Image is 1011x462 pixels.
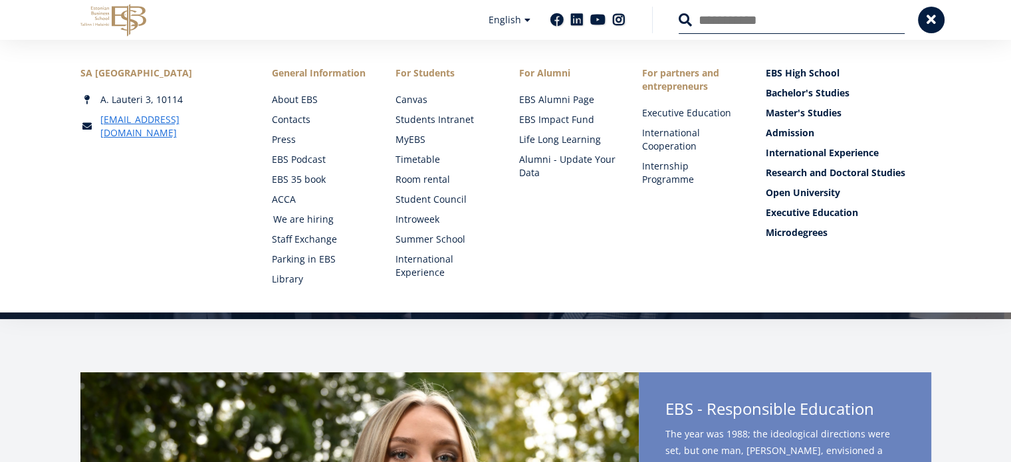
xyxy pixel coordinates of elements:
[272,173,369,186] a: EBS 35 book
[642,160,739,186] a: Internship Programme
[272,233,369,246] a: Staff Exchange
[642,126,739,153] a: International Cooperation
[519,133,616,146] a: Life Long Learning
[766,226,931,239] a: Microdegrees
[697,398,703,419] span: -
[519,153,616,179] a: Alumni - Update Your Data
[766,186,931,199] a: Open University
[570,13,584,27] a: Linkedin
[766,206,931,219] a: Executive Education
[642,106,739,120] a: Executive Education
[395,213,493,226] a: Introweek
[707,398,796,419] span: Responsible
[100,113,246,140] a: [EMAIL_ADDRESS][DOMAIN_NAME]
[272,153,369,166] a: EBS Podcast
[395,153,493,166] a: Timetable
[395,233,493,246] a: Summer School
[272,133,369,146] a: Press
[766,106,931,120] a: Master's Studies
[395,173,493,186] a: Room rental
[272,193,369,206] a: ACCA
[590,13,606,27] a: Youtube
[612,13,625,27] a: Instagram
[395,133,493,146] a: MyEBS
[273,213,370,226] a: We are hiring
[519,93,616,106] a: EBS Alumni Page
[766,66,931,80] a: EBS High School
[642,66,739,93] span: For partners and entrepreneurs
[800,398,874,419] span: Education
[395,193,493,206] a: Student Council
[766,166,931,179] a: Research and Doctoral Studies
[272,273,369,286] a: Library
[395,113,493,126] a: Students Intranet
[550,13,564,27] a: Facebook
[519,66,616,80] span: For Alumni
[395,66,493,80] a: For Students
[766,86,931,100] a: Bachelor's Studies
[395,253,493,279] a: International Experience
[272,113,369,126] a: Contacts
[272,66,369,80] span: General Information
[519,113,616,126] a: EBS Impact Fund
[272,253,369,266] a: Parking in EBS
[80,66,246,80] div: SA [GEOGRAPHIC_DATA]
[665,398,693,419] span: EBS
[80,93,246,106] div: A. Lauteri 3, 10114
[766,146,931,160] a: International Experience
[766,126,931,140] a: Admission
[395,93,493,106] a: Canvas
[272,93,369,106] a: About EBS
